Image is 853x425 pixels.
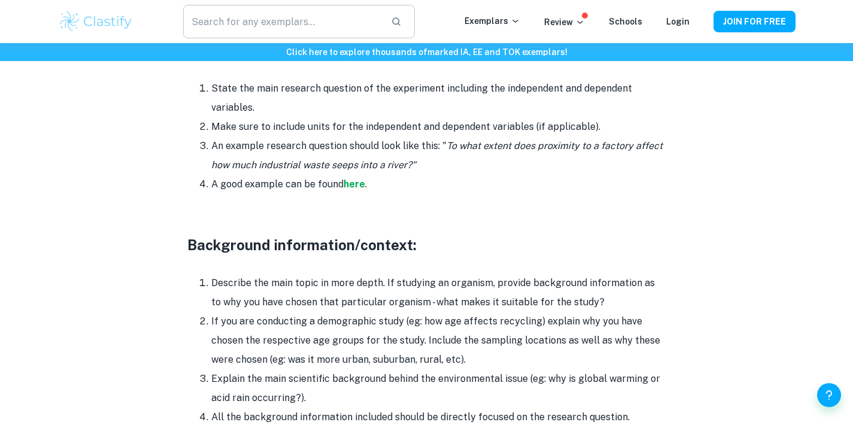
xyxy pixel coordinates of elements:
a: here [344,178,365,190]
a: Login [666,17,690,26]
p: Review [544,16,585,29]
i: To what extent does proximity to a factory affect how much industrial waste seeps into a river?" [211,140,663,171]
h3: Background information/context: [187,234,666,256]
li: State the main research question of the experiment including the independent and dependent variab... [211,79,666,117]
li: Explain the main scientific background behind the environmental issue (eg: why is global warming ... [211,369,666,408]
button: JOIN FOR FREE [714,11,796,32]
img: Clastify logo [58,10,134,34]
li: Describe the main topic in more depth. If studying an organism, provide background information as... [211,274,666,312]
li: Make sure to include units for the independent and dependent variables (if applicable). [211,117,666,136]
p: Exemplars [465,14,520,28]
a: Schools [609,17,642,26]
li: If you are conducting a demographic study (eg: how age affects recycling) explain why you have ch... [211,312,666,369]
h6: Click here to explore thousands of marked IA, EE and TOK exemplars ! [2,45,851,59]
li: A good example can be found . [211,175,666,194]
li: An example research question should look like this: " [211,136,666,175]
button: Help and Feedback [817,383,841,407]
input: Search for any exemplars... [183,5,381,38]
